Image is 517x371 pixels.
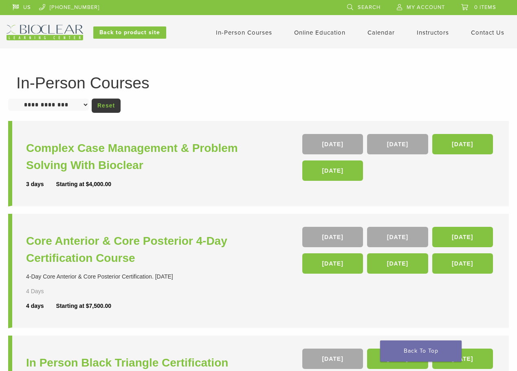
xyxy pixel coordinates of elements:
[432,134,493,154] a: [DATE]
[26,302,56,310] div: 4 days
[367,29,395,36] a: Calendar
[16,75,501,91] h1: In-Person Courses
[26,140,261,174] a: Complex Case Management & Problem Solving With Bioclear
[432,253,493,274] a: [DATE]
[407,4,445,11] span: My Account
[26,272,261,281] div: 4-Day Core Anterior & Core Posterior Certification. [DATE]
[56,302,111,310] div: Starting at $7,500.00
[26,180,56,189] div: 3 days
[302,227,495,278] div: , , , , ,
[367,134,428,154] a: [DATE]
[432,227,493,247] a: [DATE]
[417,29,449,36] a: Instructors
[367,227,428,247] a: [DATE]
[474,4,496,11] span: 0 items
[216,29,272,36] a: In-Person Courses
[7,25,83,40] img: Bioclear
[358,4,381,11] span: Search
[380,340,462,362] a: Back To Top
[471,29,504,36] a: Contact Us
[302,160,363,181] a: [DATE]
[56,180,111,189] div: Starting at $4,000.00
[302,134,495,185] div: , , ,
[26,233,261,267] a: Core Anterior & Core Posterior 4-Day Certification Course
[302,349,363,369] a: [DATE]
[26,287,61,296] div: 4 Days
[302,253,363,274] a: [DATE]
[302,134,363,154] a: [DATE]
[367,253,428,274] a: [DATE]
[367,349,428,369] a: [DATE]
[302,227,363,247] a: [DATE]
[93,26,166,39] a: Back to product site
[432,349,493,369] a: [DATE]
[92,99,121,113] a: Reset
[294,29,345,36] a: Online Education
